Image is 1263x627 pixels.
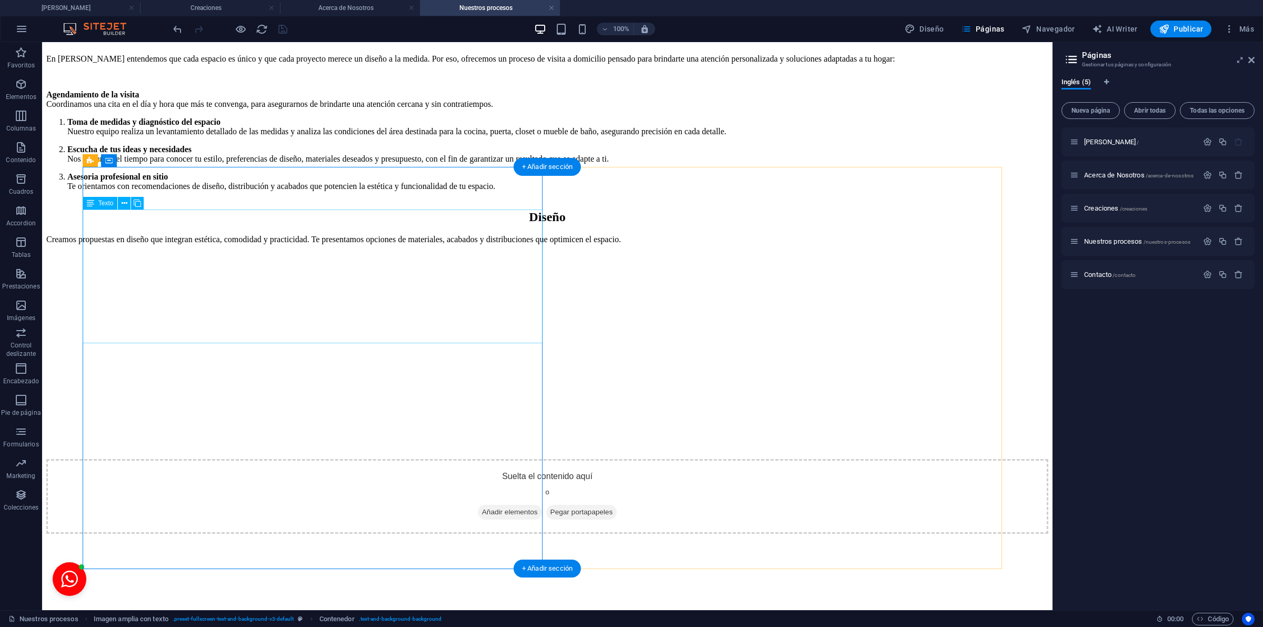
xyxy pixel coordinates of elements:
div: Pestañas de idiomas [1061,78,1255,98]
p: Accordion [6,219,36,227]
div: Suelta el contenido aquí [4,417,1006,492]
p: Imágenes [7,314,35,322]
button: Usercentrics [1242,613,1255,625]
p: Cuadros [9,187,34,196]
div: Creaciones/creaciones [1081,205,1198,212]
p: Pie de página [1,409,41,417]
button: Publicar [1150,21,1212,37]
div: Configuración [1203,171,1212,180]
i: Deshacer: Editar cabecera (Ctrl+Z) [172,23,184,35]
p: Tablas [12,251,31,259]
p: Colecciones [4,503,38,512]
p: Formularios [3,440,38,449]
i: Al redimensionar, ajustar el nivel de zoom automáticamente para ajustarse al dispositivo elegido. [640,24,649,34]
span: Inglés (5) [1061,76,1091,91]
button: Diseño [900,21,948,37]
span: Pegar portapapeles [504,463,575,477]
div: Duplicar [1218,237,1227,246]
p: Encabezado [3,377,39,385]
div: Duplicar [1218,270,1227,279]
span: /contacto [1112,272,1136,278]
span: Más [1224,24,1254,34]
span: Creaciones [1084,204,1147,212]
div: [PERSON_NAME]/ [1081,138,1198,145]
span: Páginas [961,24,1005,34]
span: /acerca-de-nosotros [1146,173,1194,178]
p: Columnas [6,124,36,133]
button: Haz clic para salir del modo de previsualización y seguir editando [234,23,247,35]
span: Haz clic para seleccionar y doble clic para editar [94,613,168,625]
div: Configuración [1203,270,1212,279]
div: Diseño (Ctrl+Alt+Y) [900,21,948,37]
div: Contacto/contacto [1081,271,1198,278]
div: Configuración [1203,137,1212,146]
span: Haz clic para abrir la página [1084,237,1190,245]
button: Open chat window [11,520,44,554]
h3: Gestionar tus páginas y configuración [1082,60,1234,69]
div: Duplicar [1218,171,1227,180]
button: Más [1220,21,1258,37]
p: Favoritos [7,61,35,69]
div: La página principal no puede eliminarse [1234,137,1243,146]
span: Abrir todas [1129,107,1171,114]
div: Eliminar [1234,204,1243,213]
button: Todas las opciones [1180,102,1255,119]
button: Navegador [1017,21,1079,37]
span: . text-and-background-background [359,613,442,625]
button: Nueva página [1061,102,1120,119]
button: undo [171,23,184,35]
span: Nueva página [1066,107,1115,114]
p: Prestaciones [2,282,39,291]
div: Duplicar [1218,137,1227,146]
i: Volver a cargar página [256,23,268,35]
h4: Nuestros procesos [420,2,560,14]
span: Código [1197,613,1229,625]
span: Acerca de Nosotros [1084,171,1194,179]
button: Páginas [957,21,1009,37]
button: Código [1192,613,1234,625]
div: Duplicar [1218,204,1227,213]
span: /nuestros-procesos [1144,239,1191,245]
span: Haz clic para seleccionar y doble clic para editar [319,613,355,625]
span: /creaciones [1120,206,1148,212]
div: Configuración [1203,237,1212,246]
button: Abrir todas [1124,102,1176,119]
span: / [1137,140,1139,145]
div: Eliminar [1234,237,1243,246]
a: Haz clic para cancelar la selección y doble clic para abrir páginas [8,613,78,625]
h6: Tiempo de la sesión [1156,613,1184,625]
button: 100% [597,23,634,35]
span: Todas las opciones [1185,107,1250,114]
span: : [1175,615,1176,623]
button: AI Writer [1088,21,1142,37]
span: [PERSON_NAME] [1084,138,1139,146]
h2: Páginas [1082,51,1255,60]
h4: Creaciones [140,2,280,14]
div: Acerca de Nosotros/acerca-de-nosotros [1081,172,1198,178]
span: Diseño [905,24,944,34]
span: 00 00 [1167,613,1184,625]
img: Editor Logo [61,23,139,35]
div: Configuración [1203,204,1212,213]
h4: Acerca de Nosotros [280,2,420,14]
h6: 100% [613,23,629,35]
span: Añadir elementos [436,463,500,477]
i: Este elemento es un preajuste personalizable [298,616,303,622]
div: + Añadir sección [514,158,581,176]
div: Eliminar [1234,171,1243,180]
div: Eliminar [1234,270,1243,279]
p: Elementos [6,93,36,101]
span: AI Writer [1092,24,1138,34]
span: Navegador [1021,24,1075,34]
nav: breadcrumb [94,613,442,625]
span: . preset-fullscreen-text-and-background-v3-default [173,613,294,625]
button: reload [255,23,268,35]
span: Texto [98,200,114,206]
div: + Añadir sección [514,560,581,578]
div: Nuestros procesos/nuestros-procesos [1081,238,1198,245]
span: Publicar [1159,24,1204,34]
p: Marketing [6,472,35,480]
p: Contenido [6,156,36,164]
span: Haz clic para abrir la página [1084,271,1136,278]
